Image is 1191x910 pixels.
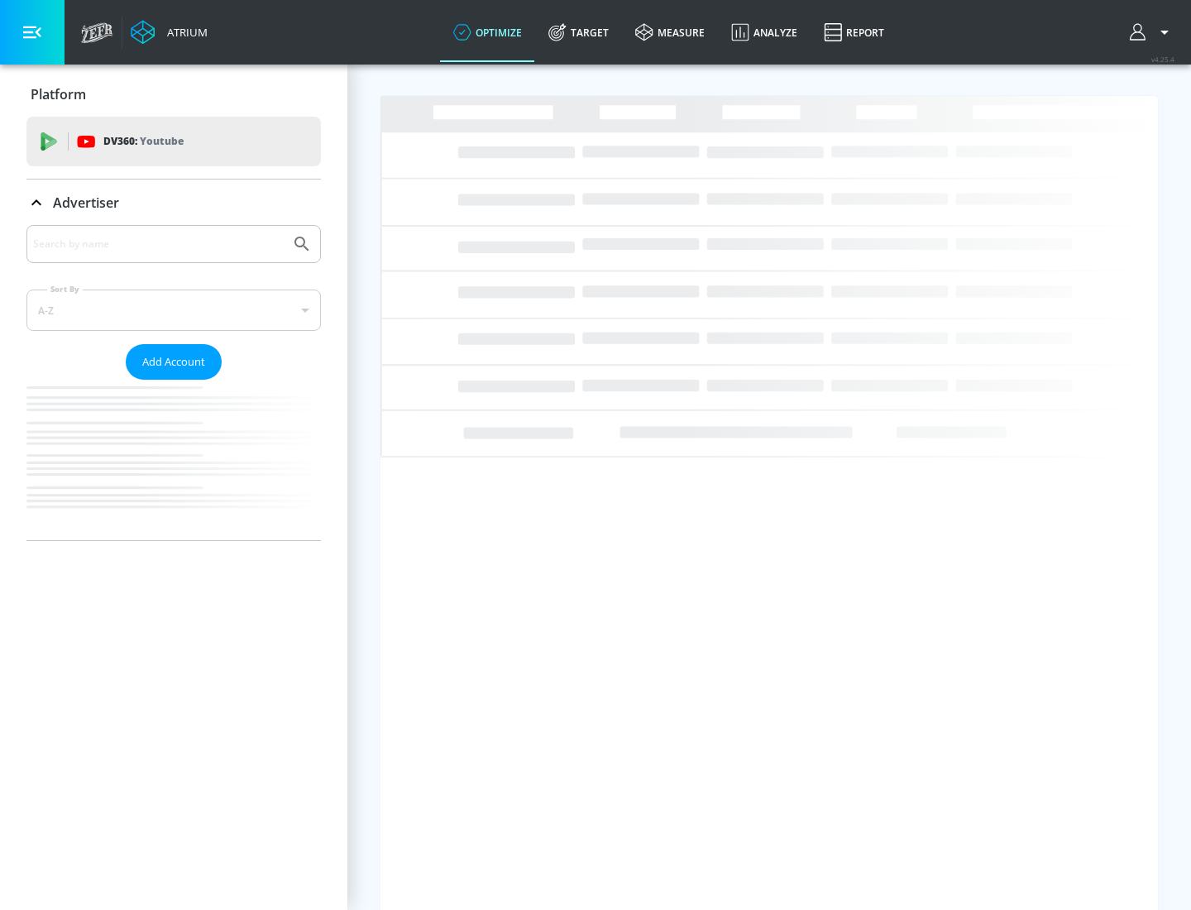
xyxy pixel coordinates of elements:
[26,71,321,117] div: Platform
[440,2,535,62] a: optimize
[47,284,83,295] label: Sort By
[126,344,222,380] button: Add Account
[103,132,184,151] p: DV360:
[53,194,119,212] p: Advertiser
[26,225,321,540] div: Advertiser
[26,290,321,331] div: A-Z
[26,380,321,540] nav: list of Advertiser
[1151,55,1174,64] span: v 4.25.4
[811,2,897,62] a: Report
[131,20,208,45] a: Atrium
[26,117,321,166] div: DV360: Youtube
[160,25,208,40] div: Atrium
[622,2,718,62] a: measure
[33,233,284,255] input: Search by name
[26,180,321,226] div: Advertiser
[142,352,205,371] span: Add Account
[718,2,811,62] a: Analyze
[31,85,86,103] p: Platform
[535,2,622,62] a: Target
[140,132,184,150] p: Youtube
